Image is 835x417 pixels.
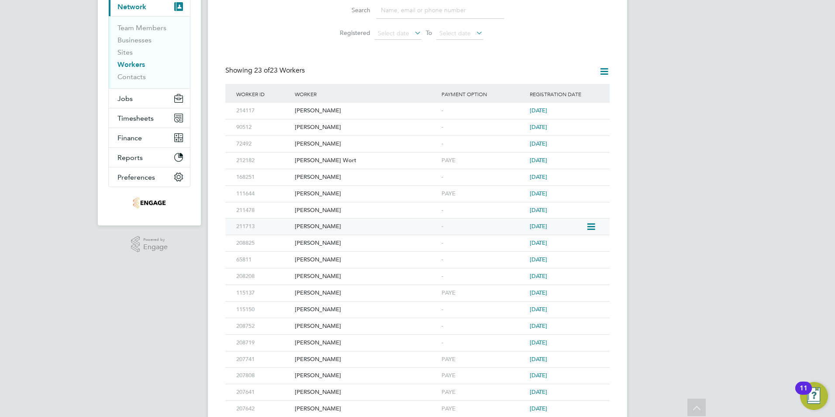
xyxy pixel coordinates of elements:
div: 90512 [234,119,293,136]
div: 65811 [234,252,293,268]
span: [DATE] [530,372,547,379]
div: [PERSON_NAME] [293,219,439,235]
div: PAYE [439,351,528,368]
div: [PERSON_NAME] [293,235,439,251]
a: Workers [117,60,145,69]
div: [PERSON_NAME] [293,268,439,285]
div: PAYE [439,368,528,384]
div: [PERSON_NAME] [293,401,439,417]
span: [DATE] [530,306,547,313]
div: 207642 [234,401,293,417]
button: Reports [109,148,190,167]
label: Registered [331,29,370,37]
a: 212182[PERSON_NAME] WortPAYE[DATE] [234,152,601,160]
div: [PERSON_NAME] [293,186,439,202]
button: Finance [109,128,190,147]
div: [PERSON_NAME] [293,119,439,136]
a: 207741[PERSON_NAME]PAYE[DATE] [234,351,601,358]
a: Sites [117,48,133,56]
div: - [439,335,528,351]
a: 208825[PERSON_NAME]-[DATE] [234,235,601,242]
div: - [439,302,528,318]
span: Select date [378,29,409,37]
div: 115150 [234,302,293,318]
span: Select date [439,29,471,37]
div: PAYE [439,401,528,417]
span: [DATE] [530,239,547,247]
span: [DATE] [530,140,547,147]
div: - [439,318,528,334]
span: [DATE] [530,222,547,230]
a: 115150[PERSON_NAME]-[DATE] [234,301,601,309]
a: 65811[PERSON_NAME]-[DATE] [234,251,601,259]
a: 208752[PERSON_NAME]-[DATE] [234,318,601,325]
div: [PERSON_NAME] [293,252,439,268]
div: Worker ID [234,84,293,104]
span: 23 Workers [254,66,305,75]
span: [DATE] [530,405,547,412]
button: Timesheets [109,108,190,128]
span: [DATE] [530,206,547,214]
span: [DATE] [530,355,547,363]
div: - [439,119,528,136]
a: Contacts [117,73,146,81]
div: 211713 [234,219,293,235]
div: [PERSON_NAME] [293,368,439,384]
a: Go to home page [108,196,190,210]
span: [DATE] [530,190,547,197]
span: Network [117,3,146,11]
div: Payment Option [439,84,528,104]
span: [DATE] [530,107,547,114]
span: [DATE] [530,123,547,131]
span: Finance [117,134,142,142]
div: 207641 [234,384,293,400]
div: 208825 [234,235,293,251]
span: Reports [117,153,143,162]
div: PAYE [439,285,528,301]
button: Preferences [109,167,190,187]
div: [PERSON_NAME] [293,351,439,368]
a: 207641[PERSON_NAME]PAYE[DATE] [234,384,601,391]
span: [DATE] [530,272,547,280]
span: [DATE] [530,322,547,330]
img: optima-uk-logo-retina.png [133,196,166,210]
div: PAYE [439,153,528,169]
div: [PERSON_NAME] [293,103,439,119]
div: - [439,219,528,235]
a: 168251[PERSON_NAME]-[DATE] [234,169,601,176]
div: [PERSON_NAME] [293,302,439,318]
div: 208208 [234,268,293,285]
div: - [439,169,528,185]
div: Registration Date [528,84,601,104]
div: - [439,252,528,268]
span: [DATE] [530,339,547,346]
div: [PERSON_NAME] [293,136,439,152]
div: Network [109,16,190,88]
button: Jobs [109,89,190,108]
span: Engage [143,243,168,251]
div: 214117 [234,103,293,119]
div: 208719 [234,335,293,351]
div: 111644 [234,186,293,202]
span: [DATE] [530,173,547,181]
a: 207808[PERSON_NAME]PAYE[DATE] [234,367,601,375]
a: Businesses [117,36,152,44]
div: PAYE [439,186,528,202]
span: [DATE] [530,289,547,296]
div: [PERSON_NAME] [293,285,439,301]
div: [PERSON_NAME] Wort [293,153,439,169]
span: Preferences [117,173,155,181]
a: 208719[PERSON_NAME]-[DATE] [234,334,601,342]
div: 115137 [234,285,293,301]
div: - [439,235,528,251]
a: 211478[PERSON_NAME]-[DATE] [234,202,601,209]
div: - [439,202,528,219]
a: Powered byEngage [131,236,168,253]
div: 72492 [234,136,293,152]
a: 72492[PERSON_NAME]-[DATE] [234,136,601,143]
span: [DATE] [530,156,547,164]
span: [DATE] [530,256,547,263]
span: To [423,27,435,38]
span: Jobs [117,94,133,103]
a: 111644[PERSON_NAME]PAYE[DATE] [234,185,601,193]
